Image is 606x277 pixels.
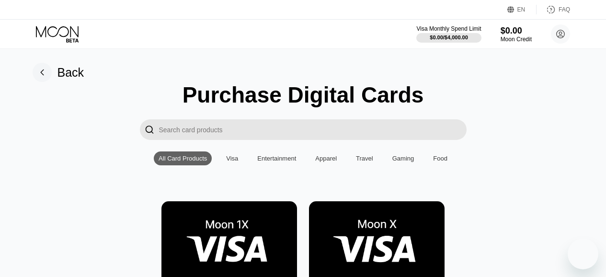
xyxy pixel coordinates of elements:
[145,124,154,135] div: 
[507,5,537,14] div: EN
[356,155,373,162] div: Travel
[559,6,570,13] div: FAQ
[388,151,419,165] div: Gaming
[221,151,243,165] div: Visa
[568,239,598,269] iframe: Button to launch messaging window
[57,66,84,80] div: Back
[517,6,526,13] div: EN
[351,151,378,165] div: Travel
[226,155,238,162] div: Visa
[501,36,532,43] div: Moon Credit
[159,119,467,140] input: Search card products
[252,151,301,165] div: Entertainment
[430,35,468,40] div: $0.00 / $4,000.00
[33,63,84,82] div: Back
[183,82,424,108] div: Purchase Digital Cards
[416,25,481,32] div: Visa Monthly Spend Limit
[433,155,447,162] div: Food
[501,26,532,43] div: $0.00Moon Credit
[428,151,452,165] div: Food
[537,5,570,14] div: FAQ
[257,155,296,162] div: Entertainment
[140,119,159,140] div: 
[501,26,532,36] div: $0.00
[310,151,342,165] div: Apparel
[392,155,414,162] div: Gaming
[154,151,212,165] div: All Card Products
[159,155,207,162] div: All Card Products
[315,155,337,162] div: Apparel
[416,25,481,43] div: Visa Monthly Spend Limit$0.00/$4,000.00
